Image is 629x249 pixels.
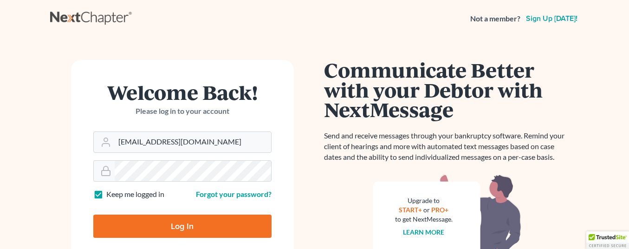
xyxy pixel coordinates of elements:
[106,189,164,200] label: Keep me logged in
[395,215,453,224] div: to get NextMessage.
[324,60,570,119] h1: Communicate Better with your Debtor with NextMessage
[324,131,570,163] p: Send and receive messages through your bankruptcy software. Remind your client of hearings and mo...
[93,215,272,238] input: Log In
[403,228,444,236] a: Learn more
[586,231,629,249] div: TrustedSite Certified
[423,206,430,214] span: or
[524,15,579,22] a: Sign up [DATE]!
[395,196,453,205] div: Upgrade to
[470,13,520,24] strong: Not a member?
[93,82,272,102] h1: Welcome Back!
[431,206,448,214] a: PRO+
[196,190,272,198] a: Forgot your password?
[93,106,272,117] p: Please log in to your account
[115,132,271,152] input: Email Address
[399,206,422,214] a: START+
